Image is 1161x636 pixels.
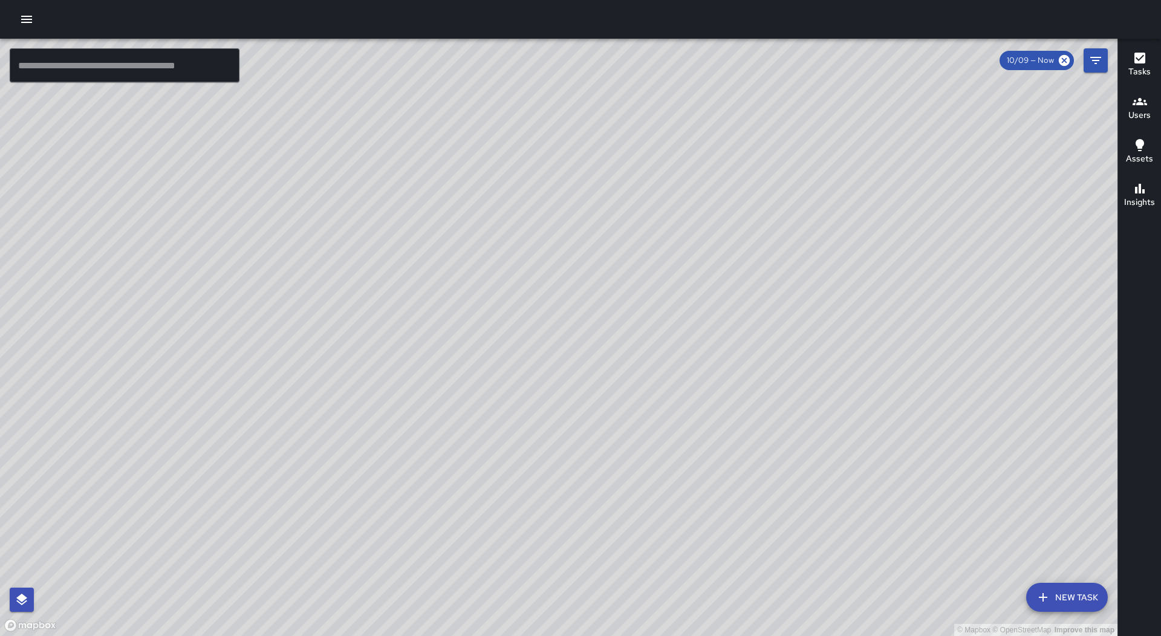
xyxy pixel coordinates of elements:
[1118,44,1161,87] button: Tasks
[1000,54,1061,67] span: 10/09 — Now
[1084,48,1108,73] button: Filters
[1124,196,1155,209] h6: Insights
[1128,109,1151,122] h6: Users
[1000,51,1074,70] div: 10/09 — Now
[1118,87,1161,131] button: Users
[1118,174,1161,218] button: Insights
[1128,65,1151,79] h6: Tasks
[1118,131,1161,174] button: Assets
[1126,152,1153,166] h6: Assets
[1026,583,1108,612] button: New Task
